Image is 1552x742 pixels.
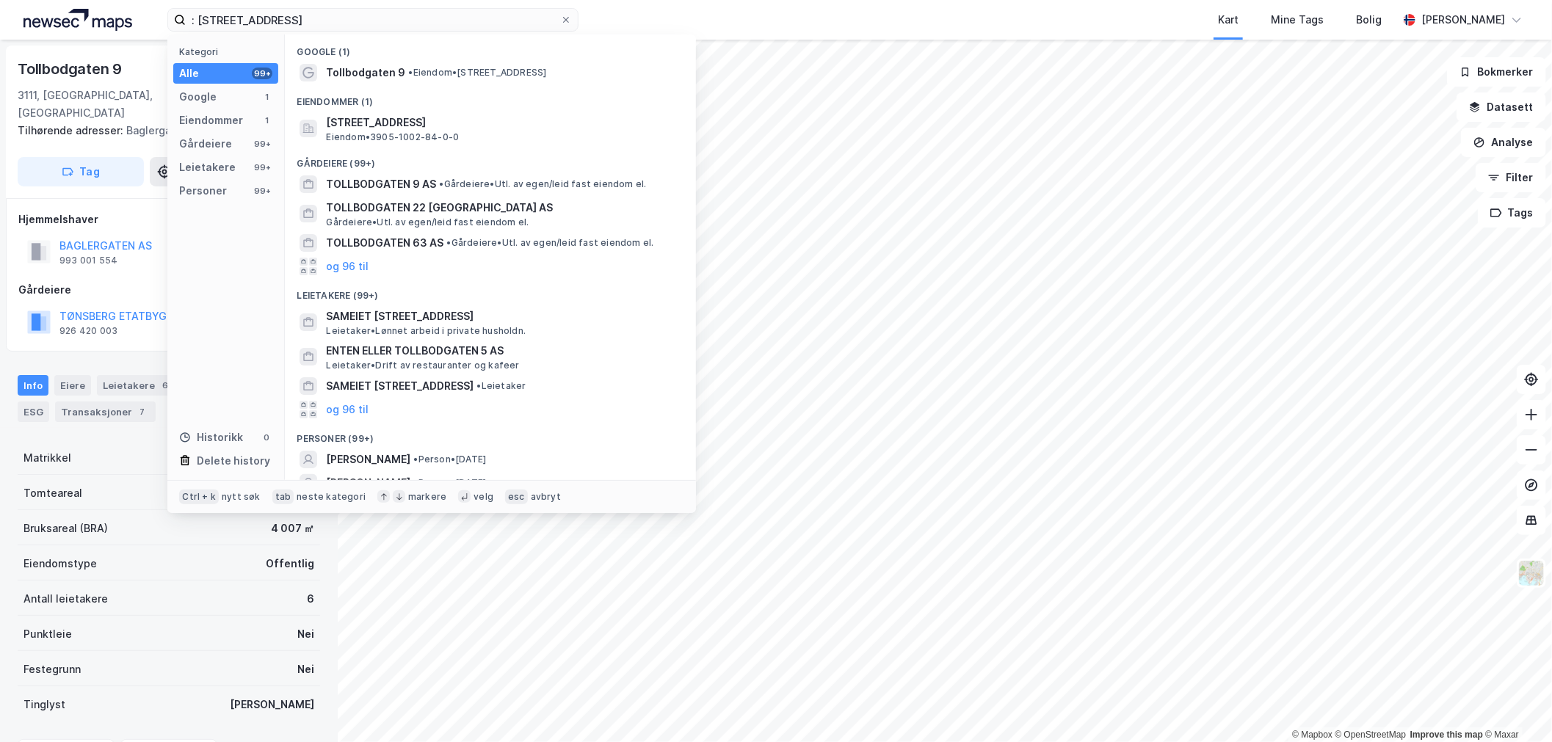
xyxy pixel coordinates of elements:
span: Person • [DATE] [413,477,486,489]
div: Tollbodgaten 9 [18,57,125,81]
span: Eiendom • 3905-1002-84-0-0 [326,131,459,143]
button: Tags [1478,198,1546,228]
img: Z [1517,559,1545,587]
div: Punktleie [23,625,72,643]
input: Søk på adresse, matrikkel, gårdeiere, leietakere eller personer [186,9,560,31]
div: 6 [307,590,314,608]
div: ESG [18,401,49,422]
div: velg [474,491,493,503]
a: OpenStreetMap [1335,730,1407,740]
span: Gårdeiere • Utl. av egen/leid fast eiendom el. [439,178,646,190]
span: Gårdeiere • Utl. av egen/leid fast eiendom el. [446,237,653,249]
div: Tomteareal [23,484,82,502]
div: 3111, [GEOGRAPHIC_DATA], [GEOGRAPHIC_DATA] [18,87,201,122]
button: Analyse [1461,128,1546,157]
div: tab [272,490,294,504]
span: [PERSON_NAME] [326,451,410,468]
div: Personer (99+) [285,421,696,448]
div: 1 [261,114,272,126]
div: Offentlig [266,555,314,572]
div: Eiendommer (1) [285,84,696,111]
a: Mapbox [1292,730,1332,740]
span: Leietaker [476,380,526,392]
div: Personer [179,182,227,200]
div: Festegrunn [23,661,81,678]
span: • [408,67,413,78]
div: 7 [135,404,150,419]
div: Delete history [197,452,270,470]
div: Hjemmelshaver [18,211,319,228]
div: Bruksareal (BRA) [23,520,108,537]
button: Bokmerker [1447,57,1546,87]
div: Leietakere [179,159,236,176]
a: Improve this map [1410,730,1483,740]
div: markere [408,491,446,503]
span: • [413,454,418,465]
span: • [446,237,451,248]
div: Kontrollprogram for chat [1479,672,1552,742]
span: • [413,477,418,488]
div: 99+ [252,138,272,150]
div: 1 [261,91,272,103]
span: Leietaker • Lønnet arbeid i private husholdn. [326,325,526,337]
span: TOLLBODGATEN 9 AS [326,175,436,193]
div: Gårdeiere (99+) [285,146,696,172]
span: [STREET_ADDRESS] [326,114,678,131]
div: Matrikkel [23,449,71,467]
div: Historikk [179,429,243,446]
div: Gårdeiere [18,281,319,299]
div: Transaksjoner [55,401,156,422]
div: Mine Tags [1271,11,1324,29]
span: Gårdeiere • Utl. av egen/leid fast eiendom el. [326,217,529,228]
div: Gårdeiere [179,135,232,153]
div: 4 007 ㎡ [271,520,314,537]
button: og 96 til [326,401,369,418]
div: 993 001 554 [59,255,117,266]
div: Leietakere [97,375,178,396]
button: Tag [18,157,144,186]
button: Datasett [1457,92,1546,122]
div: Info [18,375,48,396]
img: logo.a4113a55bc3d86da70a041830d287a7e.svg [23,9,132,31]
div: 926 420 003 [59,325,117,337]
div: Kart [1218,11,1239,29]
div: neste kategori [297,491,366,503]
div: Tinglyst [23,696,65,713]
div: 0 [261,432,272,443]
div: Eiendomstype [23,555,97,572]
div: Nei [297,625,314,643]
div: avbryt [531,491,561,503]
div: Leietakere (99+) [285,278,696,305]
span: Tilhørende adresser: [18,124,126,137]
span: [PERSON_NAME] [326,474,410,492]
div: esc [505,490,528,504]
button: og 96 til [326,258,369,275]
div: nytt søk [222,491,261,503]
iframe: Chat Widget [1479,672,1552,742]
div: Nei [297,661,314,678]
span: TOLLBODGATEN 22 [GEOGRAPHIC_DATA] AS [326,199,678,217]
div: 99+ [252,185,272,197]
span: • [439,178,443,189]
button: Filter [1476,163,1546,192]
span: Tollbodgaten 9 [326,64,405,81]
span: Person • [DATE] [413,454,486,465]
span: Eiendom • [STREET_ADDRESS] [408,67,546,79]
span: • [476,380,481,391]
div: Alle [179,65,199,82]
div: [PERSON_NAME] [1421,11,1505,29]
span: Leietaker • Drift av restauranter og kafeer [326,360,519,371]
div: Bolig [1356,11,1382,29]
div: [PERSON_NAME] [230,696,314,713]
div: Eiendommer [179,112,243,129]
div: Ctrl + k [179,490,219,504]
span: ENTEN ELLER TOLLBODGATEN 5 AS [326,342,678,360]
div: 6 [158,378,173,393]
span: SAMEIET [STREET_ADDRESS] [326,377,474,395]
span: TOLLBODGATEN 63 AS [326,234,443,252]
div: Antall leietakere [23,590,108,608]
div: 99+ [252,68,272,79]
div: Baglergaten 2 [18,122,308,139]
span: SAMEIET [STREET_ADDRESS] [326,308,678,325]
div: Google [179,88,217,106]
